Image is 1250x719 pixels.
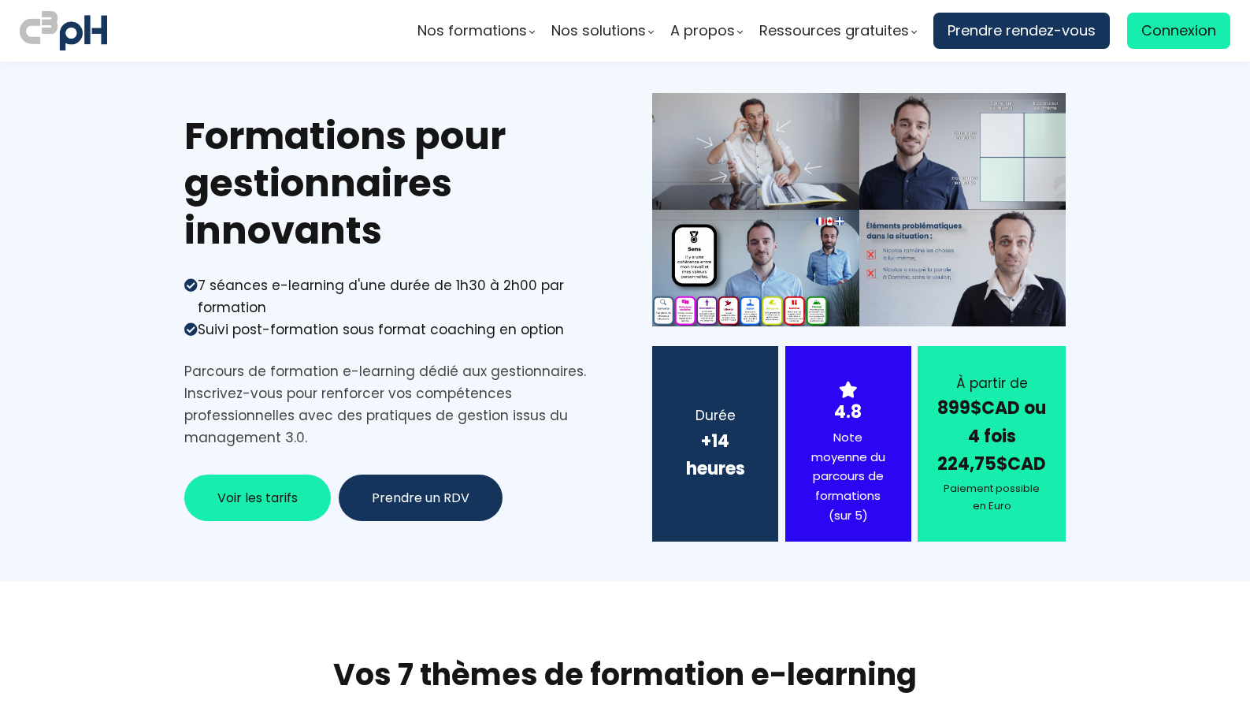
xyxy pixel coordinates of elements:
[184,360,599,449] div: Parcours de formation e-learning dédié aux gestionnaires. Inscrivez-vous pour renforcer vos compé...
[339,475,503,521] button: Prendre un RDV
[834,400,862,424] strong: 4.8
[672,404,759,427] div: Durée
[686,429,745,481] b: +14 heures
[937,396,1046,475] strong: 899$CAD ou 4 fois 224,75$CAD
[184,113,599,255] h1: Formations pour gestionnaires innovants
[670,19,735,43] span: A propos
[372,488,469,508] span: Prendre un RDV
[805,428,892,526] div: Note moyenne du parcours de formations (sur 5)
[198,274,599,319] div: 7 séances e-learning d'une durée de 1h30 à 2h00 par formation
[933,13,1110,49] a: Prendre rendez-vous
[937,372,1046,394] div: À partir de
[184,475,331,521] button: Voir les tarifs
[20,8,107,54] img: logo C3PH
[948,19,1096,43] span: Prendre rendez-vous
[759,19,909,43] span: Ressources gratuites
[198,319,564,341] div: Suivi post-formation sous format coaching en option
[217,488,298,508] span: Voir les tarifs
[1141,19,1216,43] span: Connexion
[1127,13,1230,49] a: Connexion
[551,19,646,43] span: Nos solutions
[937,480,1046,515] div: Paiement possible en Euro
[417,19,527,43] span: Nos formations
[184,656,1066,694] h1: Vos 7 thèmes de formation e-learning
